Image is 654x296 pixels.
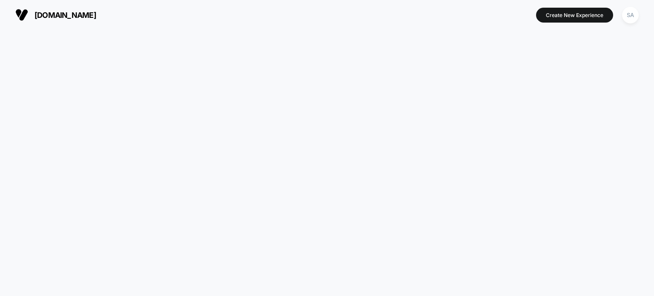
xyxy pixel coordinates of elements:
div: SA [622,7,639,23]
span: [DOMAIN_NAME] [34,11,96,20]
button: SA [620,6,641,24]
img: Visually logo [15,9,28,21]
button: [DOMAIN_NAME] [13,8,99,22]
button: Create New Experience [536,8,613,23]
